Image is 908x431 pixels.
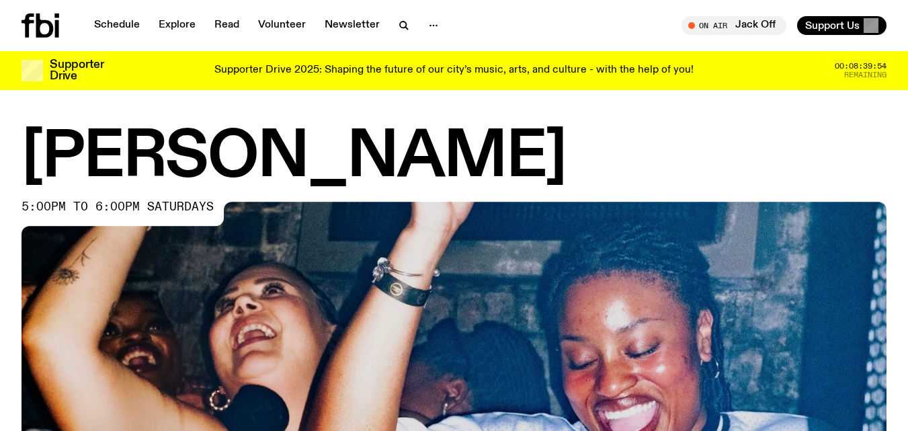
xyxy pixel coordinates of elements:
h1: [PERSON_NAME] [22,128,886,188]
p: Supporter Drive 2025: Shaping the future of our city’s music, arts, and culture - with the help o... [214,65,694,77]
span: Support Us [805,19,860,32]
span: 5:00pm to 6:00pm saturdays [22,202,214,212]
button: On AirJack Off [682,16,786,35]
button: Support Us [797,16,886,35]
a: Schedule [86,16,148,35]
a: Explore [151,16,204,35]
h3: Supporter Drive [50,59,104,82]
span: 00:08:39:54 [835,63,886,70]
a: Volunteer [250,16,314,35]
a: Read [206,16,247,35]
span: Remaining [844,71,886,79]
a: Newsletter [317,16,388,35]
